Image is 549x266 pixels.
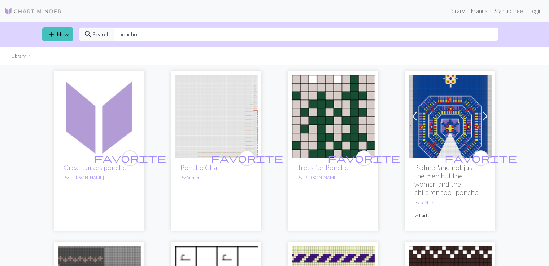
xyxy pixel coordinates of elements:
button: favourite [356,150,372,166]
span: favorite [94,152,166,164]
span: favorite [211,152,283,164]
button: favourite [239,150,255,166]
img: Great curves poncho [58,75,141,158]
h2: Padme "and not just the men but the women and the children too" poncho [414,163,486,196]
span: Search [92,30,110,39]
a: Manual [468,4,492,18]
span: favorite [445,152,517,164]
a: [PERSON_NAME] [303,175,338,181]
a: front [409,112,492,119]
a: Sign up free [492,4,526,18]
span: favorite [328,152,400,164]
span: add [47,29,56,39]
a: sophiedl [420,200,436,205]
button: favourite [473,150,489,166]
a: Login [526,4,545,18]
img: Poncho Chart [175,75,258,158]
img: front [409,75,492,158]
p: By [297,174,369,181]
li: Library [12,53,26,59]
img: Trees for Poncho [292,75,375,158]
p: By [64,174,135,181]
i: favourite [211,151,283,165]
a: New [42,27,73,41]
i: favourite [445,151,517,165]
p: By [180,174,252,181]
a: Great curves poncho [58,112,141,119]
img: Logo [4,7,62,15]
p: By [414,199,486,206]
a: Trees for Poncho [297,163,349,172]
a: Great curves poncho [64,163,127,172]
span: search [84,29,92,39]
a: Poncho Chart [180,163,222,172]
i: favourite [94,151,166,165]
a: Anmei [186,175,199,181]
a: Trees for Poncho [292,112,375,119]
a: [PERSON_NAME] [69,175,104,181]
p: 2 charts [414,212,486,219]
a: Library [444,4,468,18]
i: favourite [328,151,400,165]
a: Poncho Chart [175,112,258,119]
button: favourite [122,150,138,166]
